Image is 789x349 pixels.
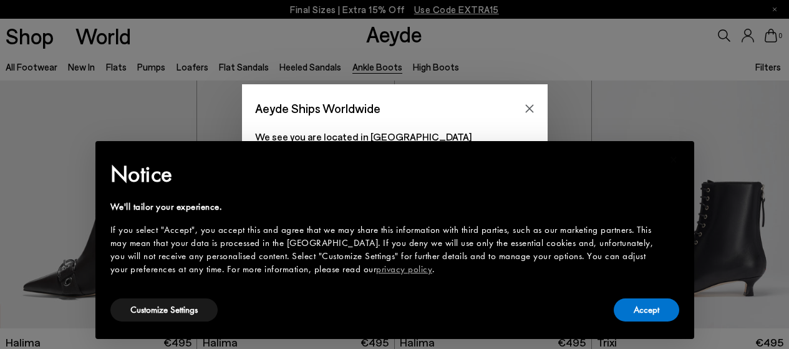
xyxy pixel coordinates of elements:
[255,97,380,119] span: Aeyde Ships Worldwide
[110,200,659,214] div: We'll tailor your experience.
[659,145,689,175] button: Close this notice
[255,129,535,144] p: We see you are located in [GEOGRAPHIC_DATA]
[520,99,539,118] button: Close
[110,224,659,276] div: If you select "Accept", you accept this and agree that we may share this information with third p...
[110,298,218,322] button: Customize Settings
[110,158,659,190] h2: Notice
[614,298,679,322] button: Accept
[670,150,678,169] span: ×
[376,263,432,275] a: privacy policy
